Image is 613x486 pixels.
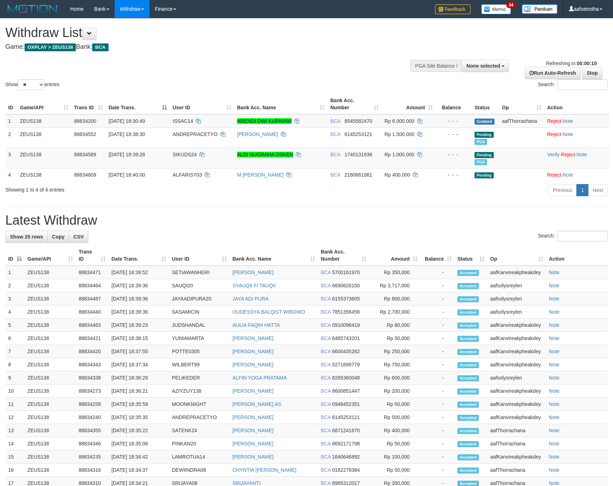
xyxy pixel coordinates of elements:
a: Note [576,152,587,157]
a: JAYA ADI PURA [232,296,268,302]
a: Note [549,362,560,367]
span: Copy 5700161970 to clipboard [332,270,360,275]
td: [DATE] 18:39:52 [109,266,169,279]
a: Note [549,454,560,460]
td: - [420,279,455,292]
th: Action [546,245,608,266]
img: MOTION_logo.png [5,4,59,14]
td: [DATE] 18:39:23 [109,319,169,332]
td: aafThorrachana [499,114,544,128]
td: Rp 50,000 [369,398,420,411]
td: Rp 250,000 [369,345,420,358]
span: Pending [475,132,494,138]
td: Rp 350,000 [369,266,420,279]
td: PELIKEDER [169,371,230,385]
a: Reject [547,118,561,124]
span: 88834552 [74,131,96,137]
a: Note [549,309,560,315]
span: BCA [321,401,331,407]
span: Accepted [457,283,479,289]
a: Note [549,349,560,354]
div: - - - [439,171,469,178]
a: SYAUQII FI TAUQII [232,283,276,288]
span: Accepted [457,375,479,381]
a: Stop [582,67,602,79]
td: Rp 80,000 [369,319,420,332]
td: ZEUS138 [25,305,76,319]
img: Button%20Memo.svg [481,4,511,14]
td: ZEUS138 [25,358,76,371]
td: 88834273 [76,385,109,398]
span: Marked by aafsolysreylen [475,159,487,165]
a: Note [549,441,560,446]
td: ZEUS138 [25,398,76,411]
td: aafKanvireakpheakdey [487,385,546,398]
td: [DATE] 18:36:28 [109,371,169,385]
td: Rp 800,000 [369,292,420,305]
td: 4 [5,305,25,319]
span: Accepted [457,296,479,302]
td: MOONKNIGHT [169,398,230,411]
a: AULIA FAQIH HATTA [232,322,280,328]
td: [DATE] 18:35:06 [109,437,169,450]
a: OUDESSYA BALQIST WIBOWO [232,309,305,315]
td: 11 [5,398,25,411]
div: Showing 1 to 4 of 4 entries [5,183,250,193]
span: Accepted [457,402,479,408]
span: Copy 6871241870 to clipboard [332,428,360,433]
span: Copy 6145253121 to clipboard [345,131,372,137]
td: YUNIAMARTA [169,332,230,345]
td: 14 [5,437,25,450]
td: 88834355 [76,424,109,437]
td: - [420,385,455,398]
div: PGA Site Balance / [410,60,462,72]
a: [PERSON_NAME] [232,441,273,446]
td: PINKAN20 [169,437,230,450]
td: 88834421 [76,332,109,345]
span: BCA [330,131,340,137]
td: 88834471 [76,266,109,279]
td: - [420,424,455,437]
th: Game/API: activate to sort column ascending [17,94,71,114]
td: 9 [5,371,25,385]
a: [PERSON_NAME] [232,349,273,354]
td: 12 [5,411,25,424]
td: 13 [5,424,25,437]
a: Note [549,270,560,275]
td: - [420,266,455,279]
h4: Game: Bank: [5,43,402,51]
td: 2 [5,279,25,292]
label: Show entries [5,79,59,90]
a: [PERSON_NAME] [232,388,273,394]
span: Accepted [457,336,479,342]
span: Copy 6155373605 to clipboard [332,296,360,302]
a: [PERSON_NAME] [232,270,273,275]
th: Balance [436,94,472,114]
td: AZIYZUY138 [169,385,230,398]
a: ALFIN YOGA PRATAMA [232,375,287,381]
a: Reject [547,172,561,178]
td: [DATE] 18:38:15 [109,332,169,345]
td: [DATE] 18:39:36 [109,305,169,319]
span: Copy 8545582470 to clipboard [345,118,372,124]
a: Show 25 rows [5,231,48,243]
input: Search: [557,231,608,241]
td: ZEUS138 [25,437,76,450]
td: aafsolysreylen [487,279,546,292]
td: WILBERT99 [169,358,230,371]
th: Date Trans.: activate to sort column ascending [109,245,169,266]
a: Reject [547,131,561,137]
td: SAUQI20 [169,279,230,292]
td: [DATE] 18:35:35 [109,411,169,424]
td: Rp 500,000 [369,411,420,424]
td: 88834420 [76,345,109,358]
th: Date Trans.: activate to sort column descending [106,94,170,114]
th: Bank Acc. Number: activate to sort column ascending [318,245,369,266]
td: 2 [5,127,17,148]
td: SATENK24 [169,424,230,437]
th: Amount: activate to sort column ascending [382,94,436,114]
td: aafThorrachana [487,424,546,437]
td: Rp 750,000 [369,358,420,371]
span: OXPLAY > ZEUS138 [25,43,76,51]
td: 88834440 [76,305,109,319]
